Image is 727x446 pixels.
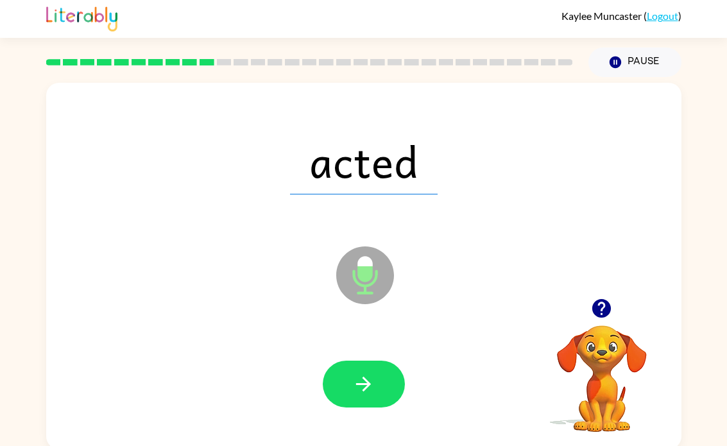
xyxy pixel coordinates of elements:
span: acted [290,128,438,194]
a: Logout [647,10,678,22]
button: Pause [588,47,681,77]
img: Literably [46,3,117,31]
div: ( ) [561,10,681,22]
span: Kaylee Muncaster [561,10,644,22]
video: Your browser must support playing .mp4 files to use Literably. Please try using another browser. [538,305,666,434]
